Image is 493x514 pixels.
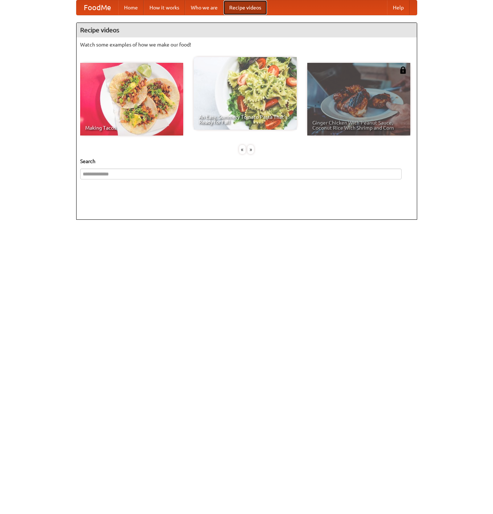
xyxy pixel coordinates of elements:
a: FoodMe [77,0,118,15]
a: Help [387,0,410,15]
a: Home [118,0,144,15]
p: Watch some examples of how we make our food! [80,41,413,48]
a: Who we are [185,0,223,15]
h5: Search [80,158,413,165]
img: 483408.png [399,66,407,74]
a: Recipe videos [223,0,267,15]
h4: Recipe videos [77,23,417,37]
a: Making Tacos [80,63,183,135]
div: « [239,145,246,154]
span: An Easy, Summery Tomato Pasta That's Ready for Fall [199,114,292,125]
span: Making Tacos [85,125,178,130]
a: An Easy, Summery Tomato Pasta That's Ready for Fall [194,57,297,130]
div: » [247,145,254,154]
a: How it works [144,0,185,15]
